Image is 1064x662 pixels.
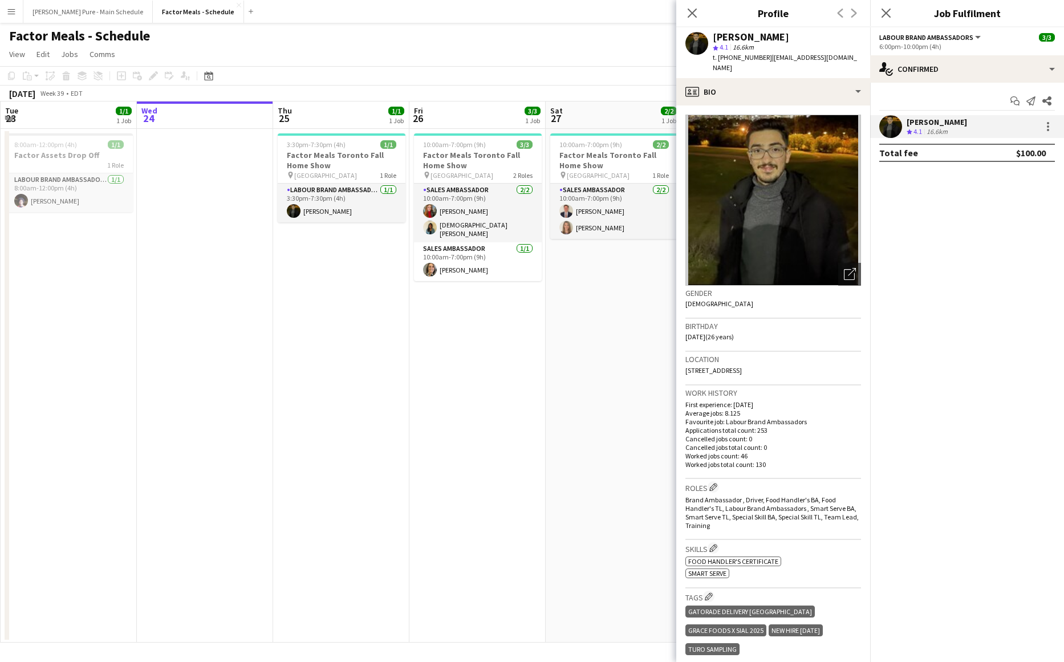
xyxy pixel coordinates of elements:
[549,112,563,125] span: 27
[32,47,54,62] a: Edit
[513,171,533,180] span: 2 Roles
[685,354,861,364] h3: Location
[685,452,861,460] p: Worked jobs count: 46
[23,1,153,23] button: [PERSON_NAME] Pure - Main Schedule
[116,116,131,125] div: 1 Job
[685,321,861,331] h3: Birthday
[414,150,542,170] h3: Factor Meals Toronto Fall Home Show
[685,299,753,308] span: [DEMOGRAPHIC_DATA]
[550,150,678,170] h3: Factor Meals Toronto Fall Home Show
[414,184,542,242] app-card-role: Sales Ambassador2/210:00am-7:00pm (9h)[PERSON_NAME][DEMOGRAPHIC_DATA] [PERSON_NAME]
[685,542,861,554] h3: Skills
[1039,33,1055,42] span: 3/3
[879,33,982,42] button: Labour Brand Ambassadors
[870,6,1064,21] h3: Job Fulfilment
[380,140,396,149] span: 1/1
[90,49,115,59] span: Comms
[389,116,404,125] div: 1 Job
[5,173,133,212] app-card-role: Labour Brand Ambassadors1/18:00am-12:00pm (4h)[PERSON_NAME]
[141,105,157,116] span: Wed
[5,47,30,62] a: View
[685,366,742,375] span: [STREET_ADDRESS]
[525,107,541,115] span: 3/3
[380,171,396,180] span: 1 Role
[525,116,540,125] div: 1 Job
[140,112,157,125] span: 24
[685,409,861,417] p: Average jobs: 8.125
[685,434,861,443] p: Cancelled jobs count: 0
[412,112,423,125] span: 26
[685,288,861,298] h3: Gender
[661,116,676,125] div: 1 Job
[688,569,726,578] span: Smart Serve
[652,171,669,180] span: 1 Role
[685,426,861,434] p: Applications total count: 253
[278,105,292,116] span: Thu
[414,105,423,116] span: Fri
[720,43,728,51] span: 4.1
[685,115,861,286] img: Crew avatar or photo
[685,400,861,409] p: First experience: [DATE]
[56,47,83,62] a: Jobs
[685,460,861,469] p: Worked jobs total count: 130
[713,32,789,42] div: [PERSON_NAME]
[71,89,83,98] div: EDT
[685,388,861,398] h3: Work history
[685,624,766,636] div: Grace Foods x SIAL 2025
[9,27,150,44] h1: Factor Meals - Schedule
[685,481,861,493] h3: Roles
[517,140,533,149] span: 3/3
[685,643,740,655] div: Turo Sampling
[769,624,823,636] div: New Hire [DATE]
[278,133,405,222] app-job-card: 3:30pm-7:30pm (4h)1/1Factor Meals Toronto Fall Home Show [GEOGRAPHIC_DATA]1 RoleLabour Brand Amba...
[730,43,756,51] span: 16.6km
[685,332,734,341] span: [DATE] (26 years)
[685,496,859,530] span: Brand Ambassador , Driver, Food Handler's BA, Food Handler's TL, Labour Brand Ambassadors , Smart...
[676,78,870,105] div: Bio
[5,150,133,160] h3: Factor Assets Drop Off
[879,33,973,42] span: Labour Brand Ambassadors
[9,49,25,59] span: View
[116,107,132,115] span: 1/1
[3,112,18,125] span: 23
[85,47,120,62] a: Comms
[676,6,870,21] h3: Profile
[414,242,542,281] app-card-role: Sales Ambassador1/110:00am-7:00pm (9h)[PERSON_NAME]
[276,112,292,125] span: 25
[108,140,124,149] span: 1/1
[5,105,18,116] span: Tue
[567,171,630,180] span: [GEOGRAPHIC_DATA]
[5,133,133,212] app-job-card: 8:00am-12:00pm (4h)1/1Factor Assets Drop Off1 RoleLabour Brand Ambassadors1/18:00am-12:00pm (4h)[...
[1016,147,1046,159] div: $100.00
[713,53,772,62] span: t. [PHONE_NUMBER]
[685,606,815,618] div: Gatorade Delivery [GEOGRAPHIC_DATA]
[294,171,357,180] span: [GEOGRAPHIC_DATA]
[14,140,77,149] span: 8:00am-12:00pm (4h)
[388,107,404,115] span: 1/1
[653,140,669,149] span: 2/2
[278,184,405,222] app-card-role: Labour Brand Ambassadors1/13:30pm-7:30pm (4h)[PERSON_NAME]
[550,105,563,116] span: Sat
[685,417,861,426] p: Favourite job: Labour Brand Ambassadors
[713,53,857,72] span: | [EMAIL_ADDRESS][DOMAIN_NAME]
[907,117,967,127] div: [PERSON_NAME]
[879,42,1055,51] div: 6:00pm-10:00pm (4h)
[924,127,950,137] div: 16.6km
[661,107,677,115] span: 2/2
[550,184,678,239] app-card-role: Sales Ambassador2/210:00am-7:00pm (9h)[PERSON_NAME][PERSON_NAME]
[414,133,542,281] app-job-card: 10:00am-7:00pm (9h)3/3Factor Meals Toronto Fall Home Show [GEOGRAPHIC_DATA]2 RolesSales Ambassado...
[423,140,486,149] span: 10:00am-7:00pm (9h)
[153,1,244,23] button: Factor Meals - Schedule
[107,161,124,169] span: 1 Role
[913,127,922,136] span: 4.1
[36,49,50,59] span: Edit
[287,140,346,149] span: 3:30pm-7:30pm (4h)
[870,55,1064,83] div: Confirmed
[550,133,678,239] app-job-card: 10:00am-7:00pm (9h)2/2Factor Meals Toronto Fall Home Show [GEOGRAPHIC_DATA]1 RoleSales Ambassador...
[278,150,405,170] h3: Factor Meals Toronto Fall Home Show
[61,49,78,59] span: Jobs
